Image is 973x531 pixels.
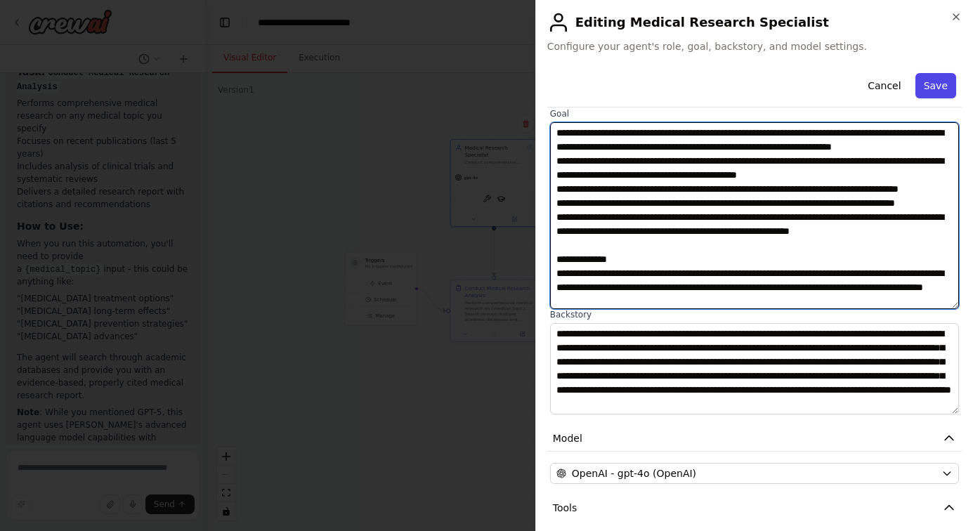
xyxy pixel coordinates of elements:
span: OpenAI - gpt-4o (OpenAI) [572,466,696,480]
button: Cancel [859,73,909,98]
h2: Editing Medical Research Specialist [547,11,962,34]
button: Tools [547,495,962,521]
button: OpenAI - gpt-4o (OpenAI) [550,463,959,484]
span: Model [553,431,582,445]
button: Save [915,73,956,98]
button: Model [547,426,962,452]
span: Configure your agent's role, goal, backstory, and model settings. [547,39,962,53]
label: Goal [550,108,959,119]
span: Tools [553,501,577,515]
label: Backstory [550,309,959,320]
